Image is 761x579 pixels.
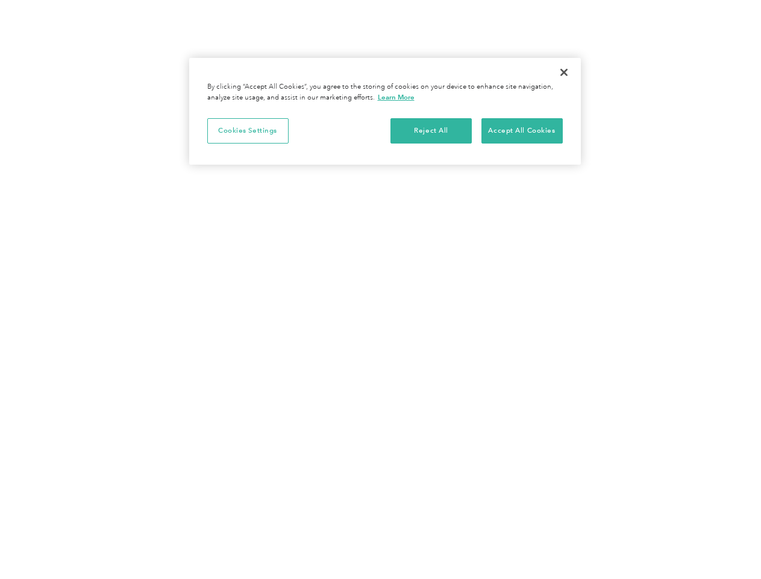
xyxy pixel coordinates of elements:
button: Close [551,59,577,86]
div: By clicking “Accept All Cookies”, you agree to the storing of cookies on your device to enhance s... [207,82,563,103]
a: More information about your privacy, opens in a new tab [378,93,415,101]
button: Accept All Cookies [481,118,563,144]
div: Privacy [189,58,581,165]
div: Cookie banner [189,58,581,165]
button: Cookies Settings [207,118,289,144]
button: Reject All [390,118,472,144]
